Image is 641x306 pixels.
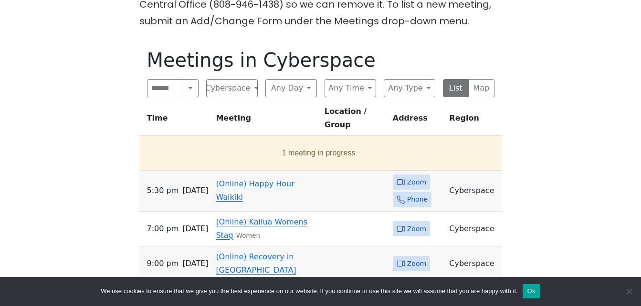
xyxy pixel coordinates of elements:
button: Any Time [325,79,376,97]
span: Zoom [407,176,426,188]
span: Zoom [407,223,426,235]
button: 1 meeting in progress [143,140,494,166]
span: 5:30 PM [147,184,179,197]
button: Ok [523,284,540,298]
span: [DATE] [182,257,208,270]
span: [DATE] [182,222,208,235]
button: List [443,79,469,97]
button: Map [468,79,494,97]
th: Time [139,105,212,136]
span: No [624,286,634,296]
button: Search [183,79,198,97]
th: Location / Group [321,105,389,136]
span: 9:00 PM [147,257,179,270]
th: Address [389,105,446,136]
span: Zoom [407,258,426,270]
span: [DATE] [182,184,208,197]
button: Any Day [265,79,317,97]
a: (Online) Happy Hour Waikiki [216,179,294,202]
a: (Online) Recovery in [GEOGRAPHIC_DATA] [216,252,296,275]
input: Search [147,79,184,97]
span: Phone [407,194,428,205]
td: Cyberspace [445,171,502,212]
th: Region [445,105,502,136]
span: We use cookies to ensure that we give you the best experience on our website. If you continue to ... [101,286,517,296]
small: Women [236,232,260,239]
button: Any Type [384,79,435,97]
td: Cyberspace [445,212,502,246]
button: Cyberspace [206,79,258,97]
h1: Meetings in Cyberspace [147,49,494,71]
a: (Online) Kailua Womens Stag [216,217,307,240]
span: 7:00 PM [147,222,179,235]
th: Meeting [212,105,320,136]
td: Cyberspace [445,246,502,281]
